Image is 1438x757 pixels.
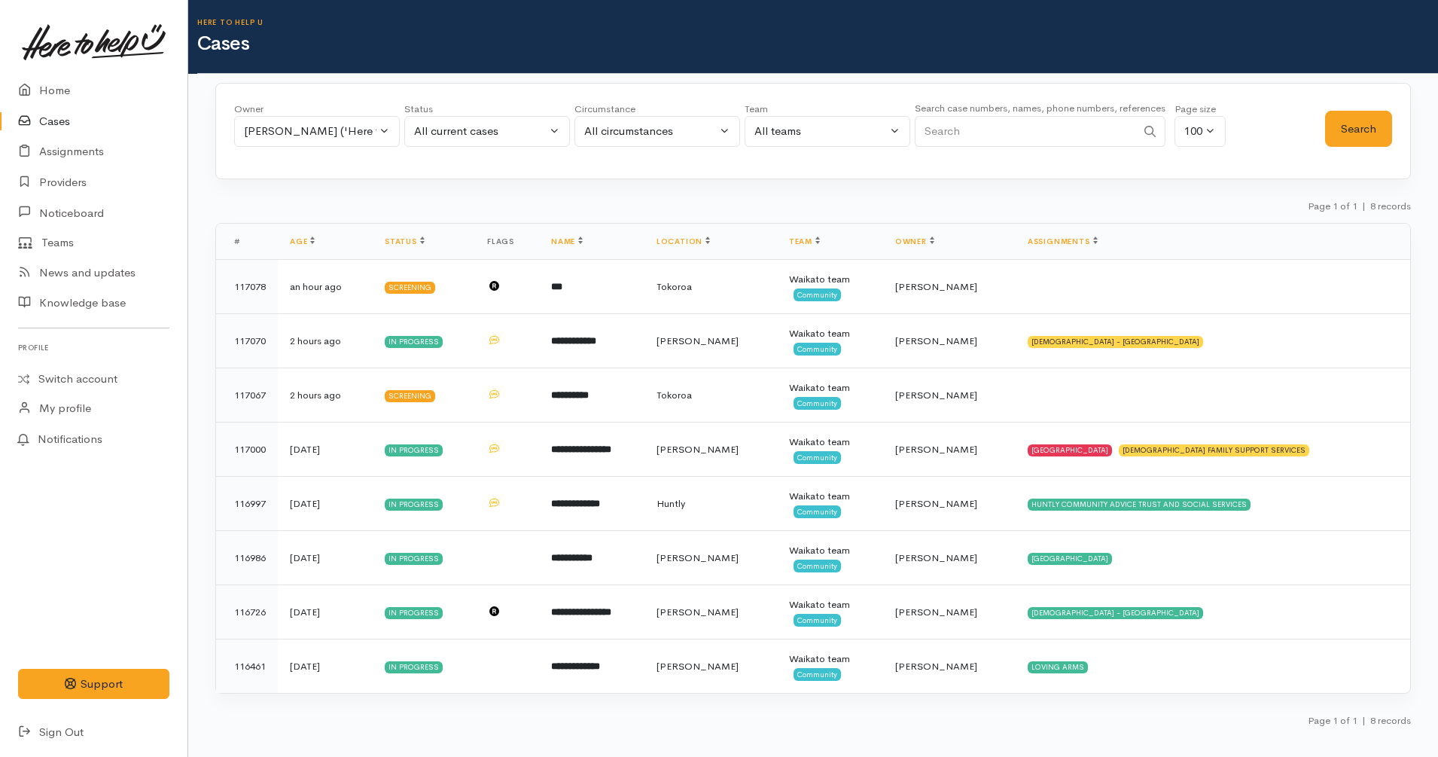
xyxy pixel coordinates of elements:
[1174,102,1226,117] div: Page size
[278,531,373,585] td: [DATE]
[278,477,373,531] td: [DATE]
[1028,553,1112,565] div: [GEOGRAPHIC_DATA]
[216,639,278,694] td: 116461
[1362,200,1366,212] span: |
[794,343,841,355] span: Community
[789,597,871,612] div: Waikato team
[216,585,278,639] td: 116726
[794,614,841,626] span: Community
[18,337,169,358] h6: Profile
[657,334,739,347] span: [PERSON_NAME]
[278,423,373,477] td: [DATE]
[754,123,887,140] div: All teams
[915,102,1165,114] small: Search case numbers, names, phone numbers, references
[216,314,278,368] td: 117070
[584,123,717,140] div: All circumstances
[1325,111,1392,148] button: Search
[551,237,583,246] a: Name
[278,639,373,694] td: [DATE]
[1184,123,1202,140] div: 100
[385,336,443,348] div: In progress
[1119,444,1309,456] div: [DEMOGRAPHIC_DATA] FAMILY SUPPORT SERVICES
[895,551,977,564] span: [PERSON_NAME]
[216,368,278,423] td: 117067
[657,551,739,564] span: [PERSON_NAME]
[789,489,871,504] div: Waikato team
[278,585,373,639] td: [DATE]
[895,497,977,510] span: [PERSON_NAME]
[794,288,841,301] span: Community
[1028,237,1098,246] a: Assignments
[657,389,692,401] span: Tokoroa
[657,497,685,510] span: Huntly
[1028,336,1203,348] div: [DEMOGRAPHIC_DATA] - [GEOGRAPHIC_DATA]
[789,543,871,558] div: Waikato team
[794,397,841,409] span: Community
[278,260,373,314] td: an hour ago
[234,116,400,147] button: Katarina Daly ('Here to help u')
[895,334,977,347] span: [PERSON_NAME]
[404,116,570,147] button: All current cases
[895,660,977,673] span: [PERSON_NAME]
[290,237,315,246] a: Age
[794,560,841,572] span: Community
[574,116,740,147] button: All circumstances
[278,314,373,368] td: 2 hours ago
[1028,444,1112,456] div: [GEOGRAPHIC_DATA]
[745,116,910,147] button: All teams
[789,237,820,246] a: Team
[657,237,710,246] a: Location
[895,389,977,401] span: [PERSON_NAME]
[216,224,278,260] th: #
[895,237,934,246] a: Owner
[404,102,570,117] div: Status
[895,443,977,456] span: [PERSON_NAME]
[1028,607,1203,619] div: [DEMOGRAPHIC_DATA] - [GEOGRAPHIC_DATA]
[385,661,443,673] div: In progress
[475,224,539,260] th: Flags
[385,282,435,294] div: Screening
[197,18,1438,26] h6: Here to help u
[278,368,373,423] td: 2 hours ago
[789,272,871,287] div: Waikato team
[216,260,278,314] td: 117078
[385,237,425,246] a: Status
[574,102,740,117] div: Circumstance
[794,505,841,517] span: Community
[789,380,871,395] div: Waikato team
[745,102,910,117] div: Team
[216,477,278,531] td: 116997
[794,668,841,680] span: Community
[18,669,169,700] button: Support
[385,607,443,619] div: In progress
[789,435,871,450] div: Waikato team
[216,531,278,585] td: 116986
[197,33,1438,55] h1: Cases
[385,390,435,402] div: Screening
[657,443,739,456] span: [PERSON_NAME]
[385,444,443,456] div: In progress
[657,606,739,618] span: [PERSON_NAME]
[1028,499,1251,511] div: HUNTLY COMMUNITY ADVICE TRUST AND SOCIAL SERVICES
[657,660,739,673] span: [PERSON_NAME]
[385,553,443,565] div: In progress
[895,280,977,293] span: [PERSON_NAME]
[895,606,977,618] span: [PERSON_NAME]
[789,326,871,341] div: Waikato team
[385,499,443,511] div: In progress
[657,280,692,293] span: Tokoroa
[1308,714,1411,727] small: Page 1 of 1 8 records
[794,451,841,463] span: Community
[1308,200,1411,212] small: Page 1 of 1 8 records
[234,102,400,117] div: Owner
[414,123,547,140] div: All current cases
[1174,116,1226,147] button: 100
[244,123,376,140] div: [PERSON_NAME] ('Here to help u')
[789,652,871,667] div: Waikato team
[216,423,278,477] td: 117000
[1362,714,1366,727] span: |
[1028,661,1088,673] div: LOVING ARMS
[915,116,1136,147] input: Search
